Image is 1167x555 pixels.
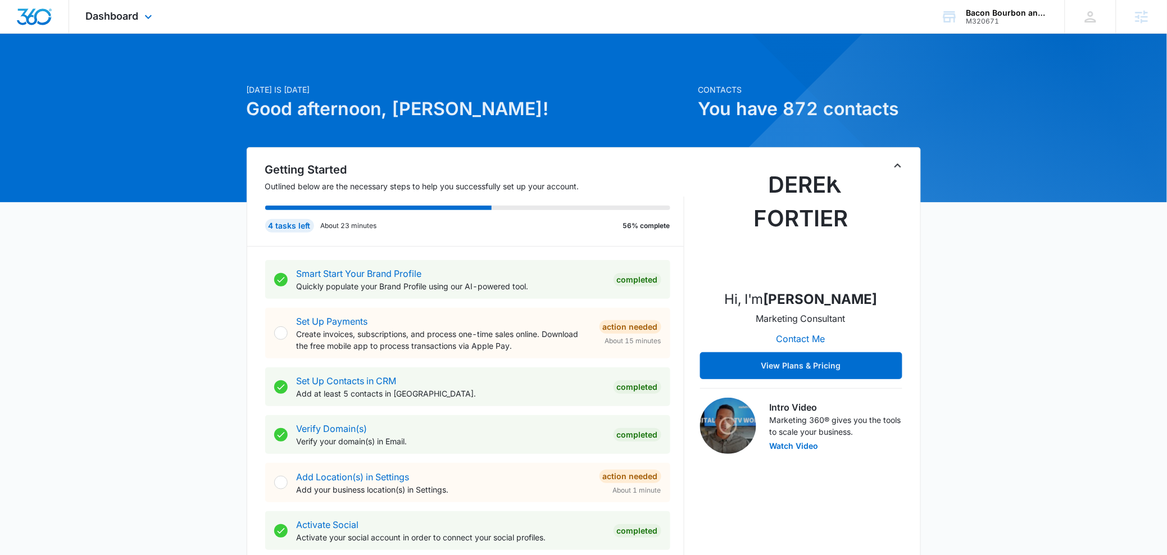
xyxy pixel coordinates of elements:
[297,375,397,386] a: Set Up Contacts in CRM
[600,320,661,334] div: Action Needed
[297,316,368,327] a: Set Up Payments
[770,414,902,438] p: Marketing 360® gives you the tools to scale your business.
[614,428,661,442] div: Completed
[247,95,692,122] h1: Good afternoon, [PERSON_NAME]!
[770,442,819,450] button: Watch Video
[700,398,756,454] img: Intro Video
[765,325,837,352] button: Contact Me
[265,180,684,192] p: Outlined below are the necessary steps to help you successfully set up your account.
[966,17,1048,25] div: account id
[698,95,921,122] h1: You have 872 contacts
[614,524,661,538] div: Completed
[297,435,605,447] p: Verify your domain(s) in Email.
[297,388,605,399] p: Add at least 5 contacts in [GEOGRAPHIC_DATA].
[966,8,1048,17] div: account name
[698,84,921,95] p: Contacts
[614,380,661,394] div: Completed
[265,219,314,233] div: 4 tasks left
[247,84,692,95] p: [DATE] is [DATE]
[600,470,661,483] div: Action Needed
[321,221,377,231] p: About 23 minutes
[297,328,591,352] p: Create invoices, subscriptions, and process one-time sales online. Download the free mobile app t...
[614,273,661,286] div: Completed
[297,471,410,483] a: Add Location(s) in Settings
[297,484,591,495] p: Add your business location(s) in Settings.
[764,291,878,307] strong: [PERSON_NAME]
[297,519,359,530] a: Activate Social
[770,401,902,414] h3: Intro Video
[724,289,878,310] p: Hi, I'm
[700,352,902,379] button: View Plans & Pricing
[891,159,905,172] button: Toggle Collapse
[605,336,661,346] span: About 15 minutes
[756,312,846,325] p: Marketing Consultant
[297,280,605,292] p: Quickly populate your Brand Profile using our AI-powered tool.
[623,221,670,231] p: 56% complete
[265,161,684,178] h2: Getting Started
[297,531,605,543] p: Activate your social account in order to connect your social profiles.
[297,268,422,279] a: Smart Start Your Brand Profile
[745,168,857,280] img: Derek Fortier
[297,423,367,434] a: Verify Domain(s)
[613,485,661,495] span: About 1 minute
[86,10,139,22] span: Dashboard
